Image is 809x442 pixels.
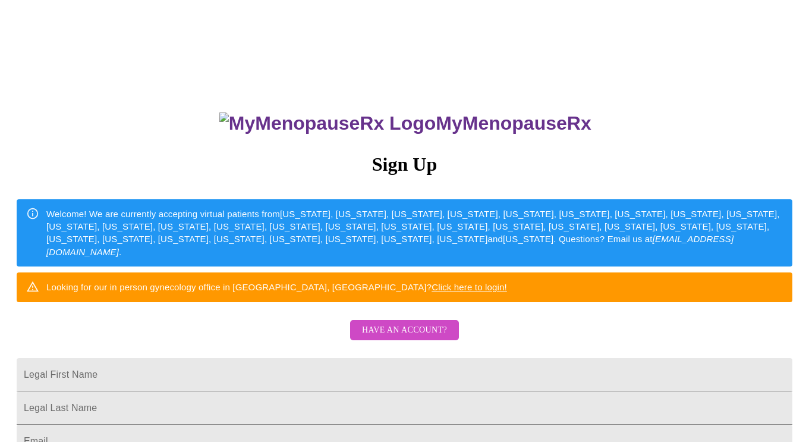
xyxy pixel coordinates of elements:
[46,203,783,264] div: Welcome! We are currently accepting virtual patients from [US_STATE], [US_STATE], [US_STATE], [US...
[17,153,792,175] h3: Sign Up
[362,323,447,338] span: Have an account?
[432,282,507,292] a: Click here to login!
[46,276,507,298] div: Looking for our in person gynecology office in [GEOGRAPHIC_DATA], [GEOGRAPHIC_DATA]?
[18,112,793,134] h3: MyMenopauseRx
[350,320,459,341] button: Have an account?
[347,333,462,343] a: Have an account?
[219,112,436,134] img: MyMenopauseRx Logo
[46,234,734,256] em: [EMAIL_ADDRESS][DOMAIN_NAME]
